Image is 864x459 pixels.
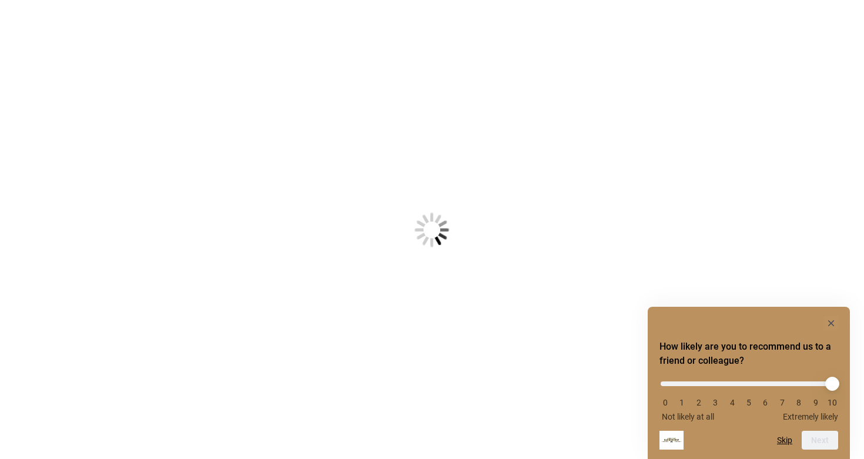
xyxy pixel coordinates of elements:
img: Loading [357,155,507,305]
li: 6 [759,398,771,407]
div: How likely are you to recommend us to a friend or colleague? Select an option from 0 to 10, with ... [659,316,838,450]
li: 7 [776,398,788,407]
li: 4 [726,398,738,407]
li: 1 [676,398,688,407]
h2: How likely are you to recommend us to a friend or colleague? Select an option from 0 to 10, with ... [659,340,838,368]
span: Extremely likely [783,412,838,421]
span: Not likely at all [662,412,714,421]
button: Skip [777,435,792,445]
li: 5 [743,398,755,407]
button: Next question [802,431,838,450]
li: 10 [826,398,838,407]
li: 2 [693,398,705,407]
button: Hide survey [824,316,838,330]
li: 9 [810,398,822,407]
li: 0 [659,398,671,407]
div: How likely are you to recommend us to a friend or colleague? Select an option from 0 to 10, with ... [659,373,838,421]
li: 3 [709,398,721,407]
li: 8 [793,398,805,407]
